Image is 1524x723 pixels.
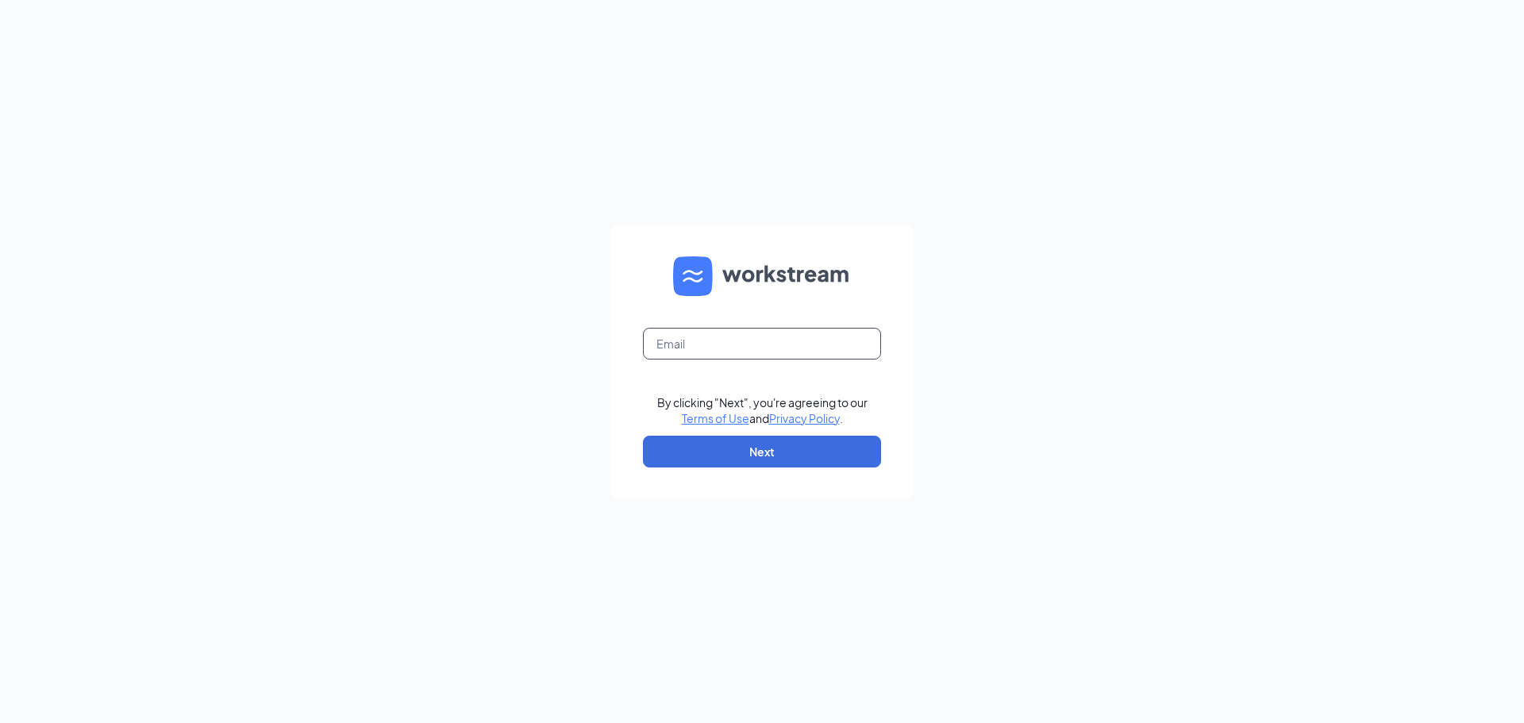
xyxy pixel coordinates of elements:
[673,256,851,296] img: WS logo and Workstream text
[769,411,840,425] a: Privacy Policy
[657,394,868,426] div: By clicking "Next", you're agreeing to our and .
[643,436,881,467] button: Next
[643,328,881,360] input: Email
[682,411,749,425] a: Terms of Use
